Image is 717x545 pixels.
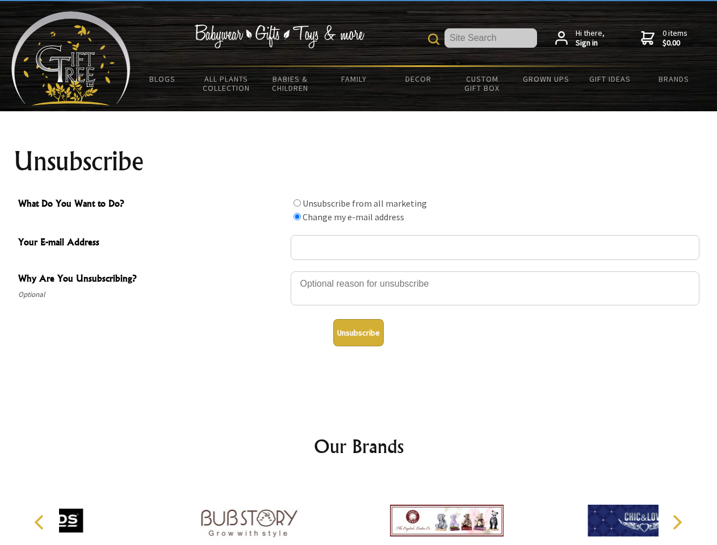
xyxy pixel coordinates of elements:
a: Gift Ideas [578,67,642,91]
a: BLOGS [131,67,195,91]
label: Change my e-mail address [303,211,404,223]
input: Site Search [445,28,537,48]
h1: Unsubscribe [14,148,704,175]
strong: $0.00 [663,38,687,48]
input: Your E-mail Address [291,235,699,260]
img: Babywear - Gifts - Toys & more [194,24,364,48]
a: Family [322,67,387,91]
a: Grown Ups [514,67,578,91]
span: Your E-mail Address [18,235,285,251]
button: Previous [28,510,53,535]
img: product search [428,33,439,45]
button: Next [664,510,689,535]
a: 0 items$0.00 [641,28,687,48]
input: What Do You Want to Do? [293,213,301,220]
a: Babies & Children [258,67,322,100]
a: Hi there,Sign in [555,28,605,48]
a: All Plants Collection [195,67,259,100]
span: Hi there, [576,28,605,48]
a: Brands [642,67,706,91]
button: Unsubscribe [333,319,384,346]
span: 0 items [663,28,687,48]
a: Decor [386,67,450,91]
span: What Do You Want to Do? [18,196,285,213]
img: Babyware - Gifts - Toys and more... [11,11,131,106]
textarea: Why Are You Unsubscribing? [291,271,699,305]
strong: Sign in [576,38,605,48]
a: Custom Gift Box [450,67,514,100]
label: Unsubscribe from all marketing [303,198,427,209]
h2: Our Brands [23,433,695,460]
input: What Do You Want to Do? [293,199,301,207]
span: Optional [18,288,285,301]
span: Why Are You Unsubscribing? [18,271,285,288]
